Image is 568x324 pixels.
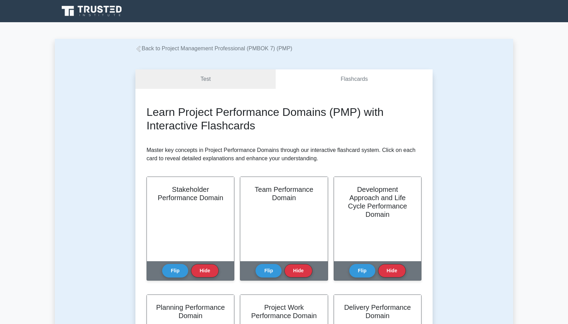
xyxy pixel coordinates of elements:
[135,69,276,89] a: Test
[147,105,421,132] h2: Learn Project Performance Domains (PMP) with Interactive Flashcards
[342,303,413,320] h2: Delivery Performance Domain
[135,45,292,51] a: Back to Project Management Professional (PMBOK 7) (PMP)
[155,185,226,202] h2: Stakeholder Performance Domain
[284,264,312,278] button: Hide
[147,146,421,163] p: Master key concepts in Project Performance Domains through our interactive flashcard system. Clic...
[249,185,319,202] h2: Team Performance Domain
[276,69,433,89] a: Flashcards
[249,303,319,320] h2: Project Work Performance Domain
[256,264,282,278] button: Flip
[162,264,188,278] button: Flip
[191,264,219,278] button: Hide
[349,264,375,278] button: Flip
[378,264,406,278] button: Hide
[342,185,413,219] h2: Development Approach and Life Cycle Performance Domain
[155,303,226,320] h2: Planning Performance Domain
